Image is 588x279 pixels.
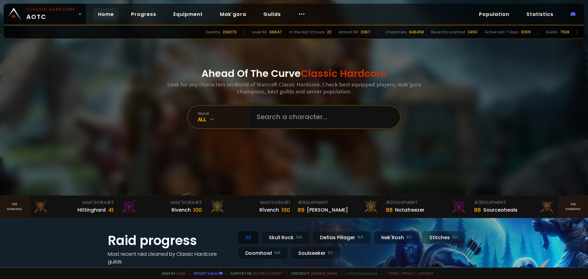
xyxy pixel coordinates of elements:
[546,29,558,35] div: Guilds
[176,271,186,276] a: a fan
[560,29,569,35] div: 7538
[77,206,106,214] div: Hittinghard
[298,199,378,206] div: Equipment
[298,206,304,214] div: 89
[386,199,393,205] span: # 2
[226,271,284,276] span: Support me,
[209,199,290,206] div: Mak'Gora
[281,206,290,214] div: 100
[108,250,230,266] h4: Most recent raid cleaned by Classic Hardcore guilds
[121,199,202,206] div: Mak'Gora
[259,206,279,214] div: Rîvench
[258,8,286,21] a: Guilds
[388,271,399,276] a: Terms
[374,231,419,244] div: Nek'Rosh
[386,206,393,214] div: 88
[198,111,249,116] div: realm
[238,231,259,244] div: All
[158,271,186,276] span: Made by
[206,196,294,218] a: Mak'Gora#1Rîvench100
[402,271,415,276] a: Privacy
[194,271,218,276] a: Report a bug
[108,231,230,250] h1: Raid progress
[269,29,282,35] div: 66647
[474,206,481,214] div: 88
[311,271,337,276] a: [DOMAIN_NAME]
[406,234,412,240] small: EU
[468,29,477,35] div: 3450
[409,29,424,35] div: 846458
[357,234,364,240] small: NA
[301,66,386,80] span: Classic Hardcore
[296,234,302,240] small: NA
[474,199,481,205] span: # 3
[108,266,148,273] a: See all progress
[168,8,208,21] a: Equipment
[223,29,237,35] div: 206270
[417,271,434,276] a: Consent
[195,199,202,205] span: # 2
[422,231,465,244] div: Stitches
[26,7,75,12] small: Classic Hardcore
[126,8,161,21] a: Progress
[108,206,114,214] div: 41
[298,199,303,205] span: # 1
[339,29,358,35] div: Almost 60
[328,250,333,256] small: EU
[470,196,559,218] a: #3Equipment88Sourceoheals
[559,196,588,218] a: Seeranking
[26,7,75,21] span: AOTC
[165,81,423,95] h3: Look for any characters on World of Warcraft Classic Hardcore. Check best equipped players, mak'g...
[385,29,407,35] div: Characters
[485,29,518,35] div: Active last 7 days
[253,271,284,276] a: Buy me a coffee
[341,271,378,276] span: v. d752d5 - production
[291,247,341,260] div: Soulseeker
[312,231,371,244] div: Defias Pillager
[215,8,251,21] a: Mak'gora
[198,116,249,123] div: All
[284,199,290,205] span: # 1
[4,4,86,25] a: Classic HardcoreAOTC
[386,199,466,206] div: Equipment
[382,196,470,218] a: #2Equipment88Notafreezer
[118,196,206,218] a: Mak'Gora#2Rivench100
[252,29,267,35] div: Level 60
[452,234,458,240] small: EU
[261,231,310,244] div: Skull Rock
[253,106,393,128] input: Search a character...
[193,206,202,214] div: 100
[307,206,348,214] div: [PERSON_NAME]
[522,8,558,21] a: Statistics
[171,206,191,214] div: Rivench
[287,271,337,276] span: Checkout
[238,247,288,260] div: Doomhowl
[289,29,325,35] div: In the last 12 hours
[361,29,370,35] div: 2067
[29,196,118,218] a: Mak'Gora#3Hittinghard41
[206,29,220,35] div: Deaths
[395,206,424,214] div: Notafreezer
[274,250,281,256] small: NA
[474,8,514,21] a: Population
[33,199,114,206] div: Mak'Gora
[202,66,386,81] h1: Ahead Of The Curve
[107,199,114,205] span: # 3
[521,29,531,35] div: 10919
[327,29,331,35] div: 22
[93,8,119,21] a: Home
[294,196,382,218] a: #1Equipment89[PERSON_NAME]
[474,199,555,206] div: Equipment
[483,206,518,214] div: Sourceoheals
[431,29,465,35] div: Recently scanned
